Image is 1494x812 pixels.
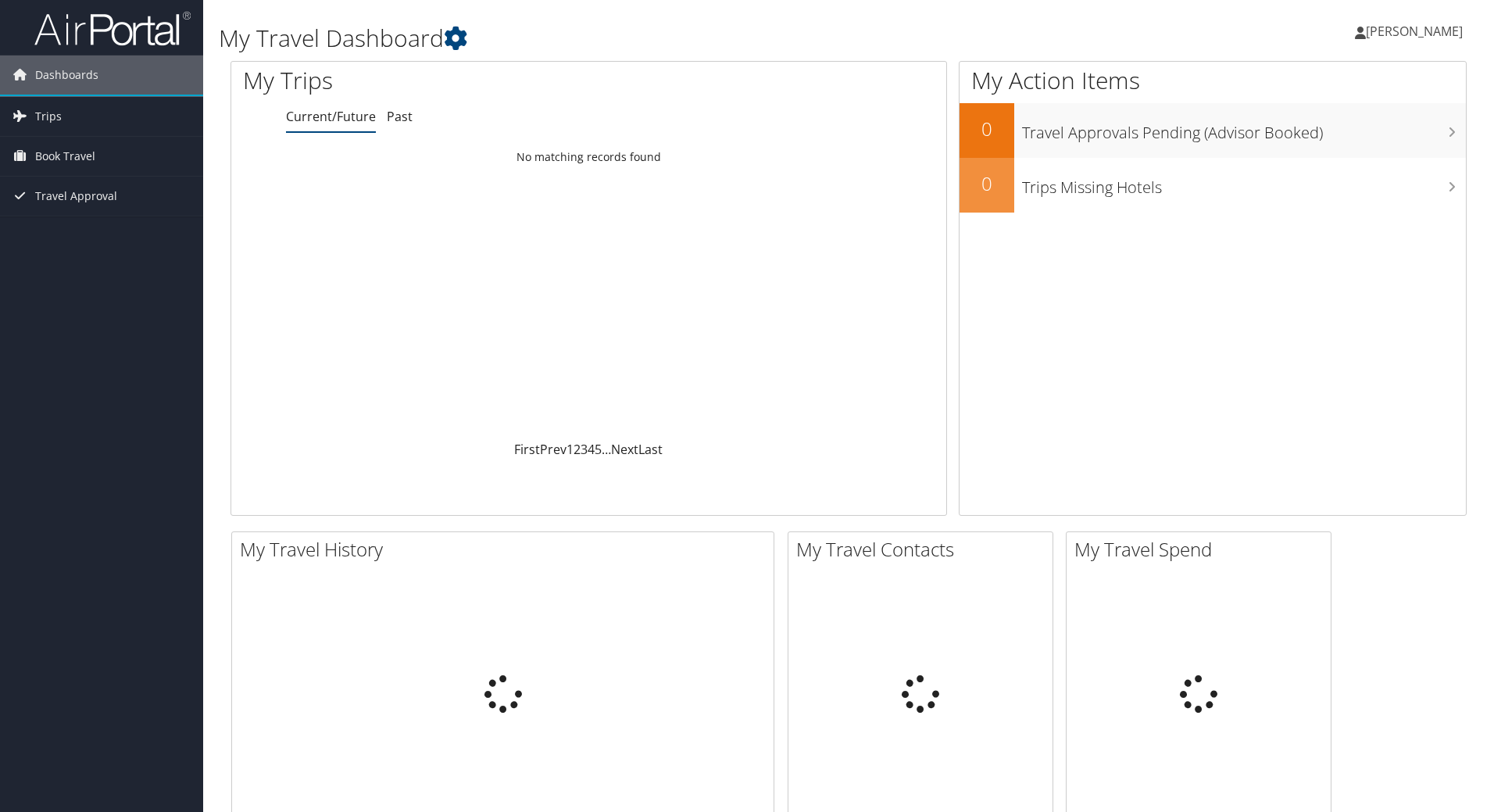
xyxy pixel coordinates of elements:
[34,10,191,47] img: airportal-logo.png
[231,143,946,171] td: No matching records found
[638,441,663,458] a: Last
[35,137,95,176] span: Book Travel
[1074,536,1331,563] h2: My Travel Spend
[960,158,1466,213] a: 0Trips Missing Hotels
[514,441,540,458] a: First
[1022,114,1466,144] h3: Travel Approvals Pending (Advisor Booked)
[611,441,638,458] a: Next
[567,441,574,458] a: 1
[960,116,1014,142] h2: 0
[387,108,413,125] a: Past
[35,55,98,95] span: Dashboards
[219,22,1059,55] h1: My Travel Dashboard
[602,441,611,458] span: …
[1366,23,1463,40] span: [PERSON_NAME]
[1022,169,1466,199] h3: Trips Missing Hotels
[35,97,62,136] span: Trips
[588,441,595,458] a: 4
[595,441,602,458] a: 5
[540,441,567,458] a: Prev
[574,441,581,458] a: 2
[581,441,588,458] a: 3
[960,103,1466,158] a: 0Travel Approvals Pending (Advisor Booked)
[35,177,117,216] span: Travel Approval
[960,170,1014,197] h2: 0
[286,108,376,125] a: Current/Future
[1355,8,1478,55] a: [PERSON_NAME]
[960,64,1466,97] h1: My Action Items
[240,536,774,563] h2: My Travel History
[796,536,1053,563] h2: My Travel Contacts
[243,64,637,97] h1: My Trips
